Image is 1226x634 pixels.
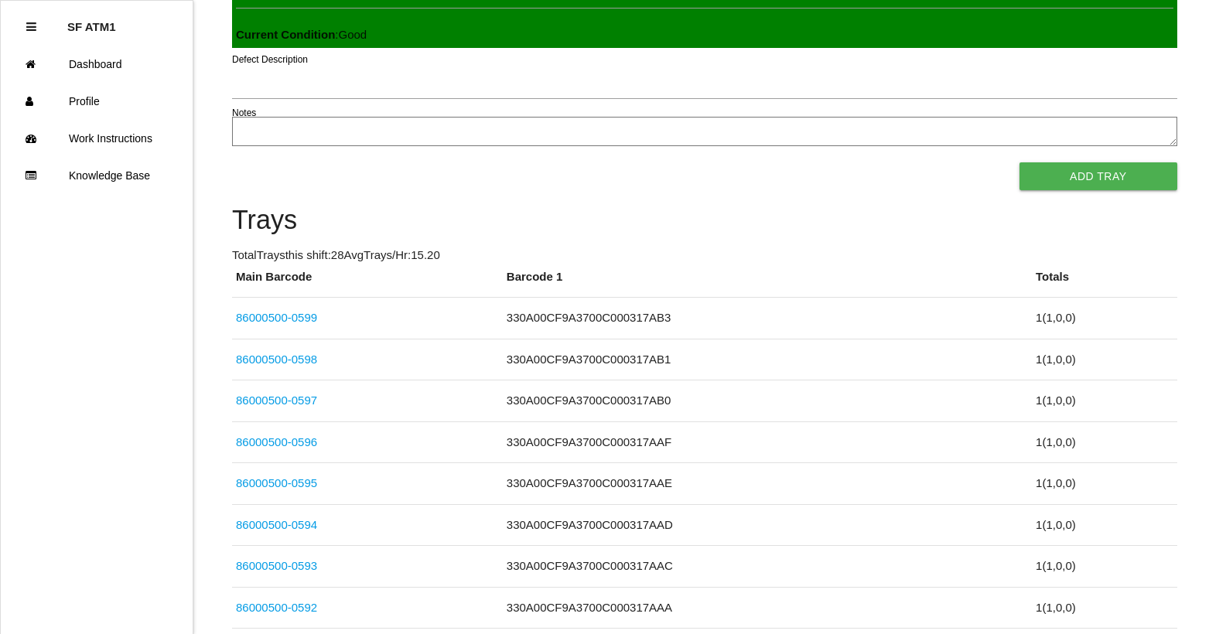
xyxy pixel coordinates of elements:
td: 1 ( 1 , 0 , 0 ) [1032,504,1177,546]
td: 1 ( 1 , 0 , 0 ) [1032,298,1177,339]
h4: Trays [232,206,1177,235]
p: SF ATM1 [67,9,116,33]
td: 330A00CF9A3700C000317AAD [503,504,1032,546]
a: 86000500-0599 [236,311,317,324]
a: 86000500-0596 [236,435,317,448]
td: 1 ( 1 , 0 , 0 ) [1032,546,1177,588]
td: 1 ( 1 , 0 , 0 ) [1032,463,1177,505]
a: 86000500-0595 [236,476,317,489]
th: Main Barcode [232,268,503,298]
a: 86000500-0597 [236,394,317,407]
span: : Good [236,28,367,41]
td: 330A00CF9A3700C000317AB3 [503,298,1032,339]
td: 1 ( 1 , 0 , 0 ) [1032,380,1177,422]
a: 86000500-0593 [236,559,317,572]
a: 86000500-0592 [236,601,317,614]
a: 86000500-0598 [236,353,317,366]
td: 330A00CF9A3700C000317AAA [503,587,1032,629]
div: Close [26,9,36,46]
td: 1 ( 1 , 0 , 0 ) [1032,421,1177,463]
a: Dashboard [1,46,193,83]
th: Totals [1032,268,1177,298]
td: 1 ( 1 , 0 , 0 ) [1032,587,1177,629]
label: Notes [232,106,256,120]
p: Total Trays this shift: 28 Avg Trays /Hr: 15.20 [232,247,1177,264]
td: 330A00CF9A3700C000317AB1 [503,339,1032,380]
td: 330A00CF9A3700C000317AB0 [503,380,1032,422]
td: 330A00CF9A3700C000317AAC [503,546,1032,588]
button: Add Tray [1019,162,1177,190]
a: Knowledge Base [1,157,193,194]
label: Defect Description [232,53,308,66]
a: Work Instructions [1,120,193,157]
th: Barcode 1 [503,268,1032,298]
td: 330A00CF9A3700C000317AAF [503,421,1032,463]
a: Profile [1,83,193,120]
a: 86000500-0594 [236,518,317,531]
b: Current Condition [236,28,335,41]
td: 1 ( 1 , 0 , 0 ) [1032,339,1177,380]
td: 330A00CF9A3700C000317AAE [503,463,1032,505]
